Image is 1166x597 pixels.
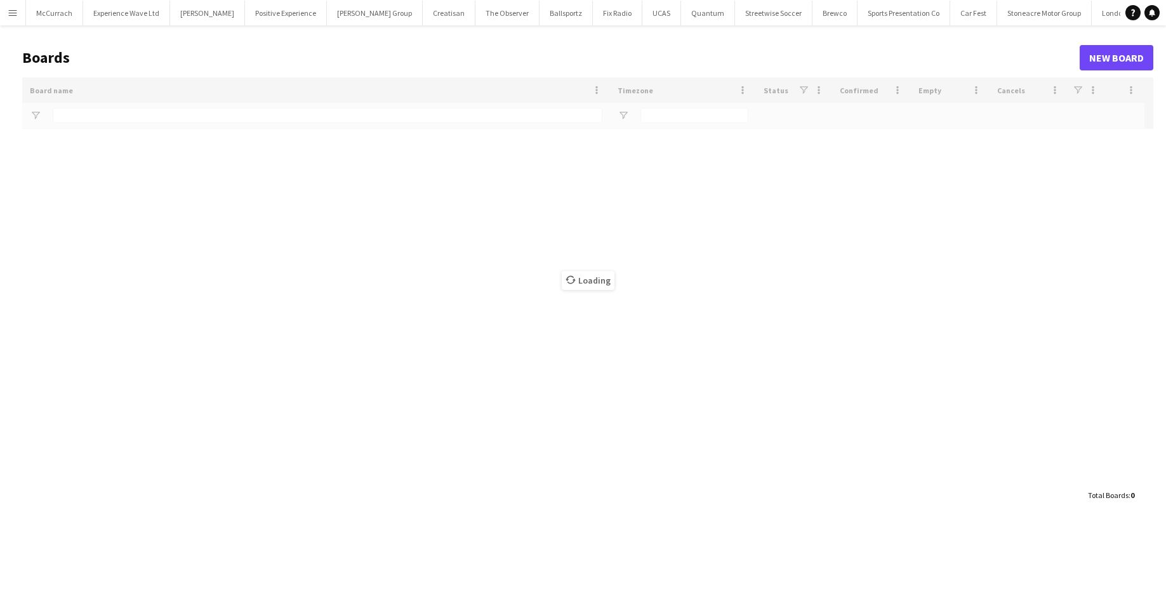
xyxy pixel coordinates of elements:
button: Quantum [681,1,735,25]
button: Fix Radio [593,1,642,25]
button: Stoneacre Motor Group [997,1,1092,25]
button: Positive Experience [245,1,327,25]
button: Car Fest [950,1,997,25]
button: [PERSON_NAME] [170,1,245,25]
button: Ballsportz [540,1,593,25]
button: Sports Presentation Co [858,1,950,25]
button: Streetwise Soccer [735,1,812,25]
button: McCurrach [26,1,83,25]
a: New Board [1080,45,1153,70]
button: [PERSON_NAME] Group [327,1,423,25]
button: UCAS [642,1,681,25]
span: Loading [562,271,614,290]
span: 0 [1130,490,1134,500]
span: Total Boards [1088,490,1129,500]
button: Brewco [812,1,858,25]
button: Creatisan [423,1,475,25]
div: : [1088,483,1134,508]
h1: Boards [22,48,1080,67]
button: The Observer [475,1,540,25]
button: Experience Wave Ltd [83,1,170,25]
